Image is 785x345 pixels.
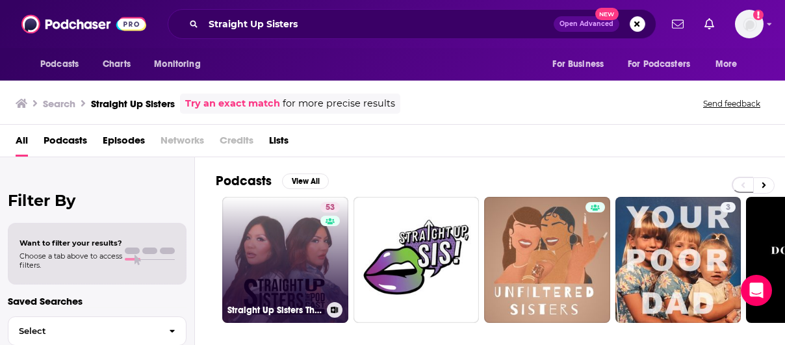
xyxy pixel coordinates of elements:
span: Open Advanced [560,21,613,27]
p: Saved Searches [8,295,187,307]
button: open menu [543,52,620,77]
svg: Add a profile image [753,10,764,20]
span: More [715,55,738,73]
div: Search podcasts, credits, & more... [168,9,656,39]
button: open menu [619,52,709,77]
button: open menu [31,52,96,77]
a: Show notifications dropdown [667,13,689,35]
h2: Podcasts [216,173,272,189]
span: Credits [220,130,253,157]
button: View All [282,173,329,189]
a: Lists [269,130,289,157]
button: Open AdvancedNew [554,16,619,32]
a: Episodes [103,130,145,157]
a: Podcasts [44,130,87,157]
span: Select [8,327,159,335]
img: Podchaser - Follow, Share and Rate Podcasts [21,12,146,36]
input: Search podcasts, credits, & more... [203,14,554,34]
span: for more precise results [283,96,395,111]
span: For Podcasters [628,55,690,73]
h3: Straight Up Sisters [91,97,175,110]
a: 3 [721,202,736,212]
a: Try an exact match [185,96,280,111]
img: User Profile [735,10,764,38]
span: New [595,8,619,20]
a: Charts [94,52,138,77]
button: open menu [706,52,754,77]
div: Open Intercom Messenger [741,275,772,306]
h3: Straight Up Sisters The Podcast [227,305,322,316]
a: 53 [320,202,340,212]
span: Podcasts [40,55,79,73]
button: Send feedback [699,98,764,109]
span: Charts [103,55,131,73]
a: Show notifications dropdown [699,13,719,35]
a: 53Straight Up Sisters The Podcast [222,197,348,323]
button: Show profile menu [735,10,764,38]
span: For Business [552,55,604,73]
span: Logged in as KTMSseat4 [735,10,764,38]
button: open menu [145,52,217,77]
h3: Search [43,97,75,110]
span: 3 [726,201,730,214]
a: PodcastsView All [216,173,329,189]
span: Monitoring [154,55,200,73]
a: 3 [615,197,741,323]
span: Networks [161,130,204,157]
span: Want to filter your results? [19,238,122,248]
a: All [16,130,28,157]
span: 53 [326,201,335,214]
span: Choose a tab above to access filters. [19,251,122,270]
h2: Filter By [8,191,187,210]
